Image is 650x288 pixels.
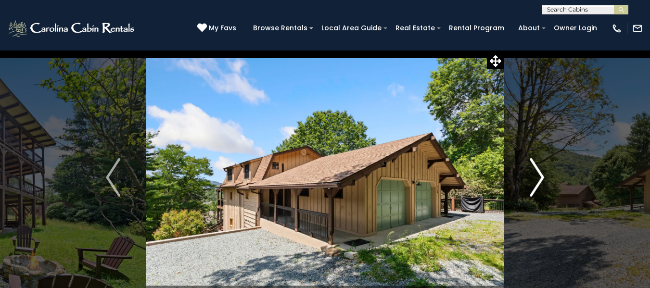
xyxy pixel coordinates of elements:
[632,23,643,34] img: mail-regular-white.png
[317,21,386,36] a: Local Area Guide
[197,23,239,34] a: My Favs
[444,21,509,36] a: Rental Program
[513,21,545,36] a: About
[209,23,236,33] span: My Favs
[549,21,602,36] a: Owner Login
[7,19,137,38] img: White-1-2.png
[248,21,312,36] a: Browse Rentals
[106,158,120,197] img: arrow
[612,23,622,34] img: phone-regular-white.png
[530,158,544,197] img: arrow
[391,21,440,36] a: Real Estate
